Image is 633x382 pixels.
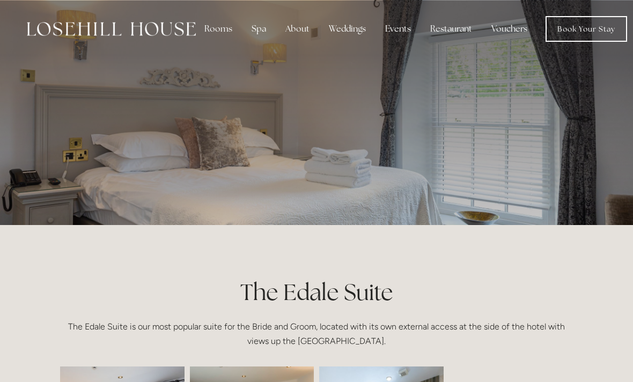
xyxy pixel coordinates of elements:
div: Weddings [320,18,374,40]
div: About [277,18,318,40]
div: Restaurant [422,18,481,40]
div: Rooms [196,18,241,40]
img: Losehill House [27,22,196,36]
a: Vouchers [483,18,536,40]
h1: The Edale Suite [60,276,573,308]
a: Book Your Stay [546,16,627,42]
div: Events [377,18,419,40]
div: Spa [243,18,275,40]
p: The Edale Suite is our most popular suite for the Bride and Groom, located with its own external ... [60,319,573,348]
